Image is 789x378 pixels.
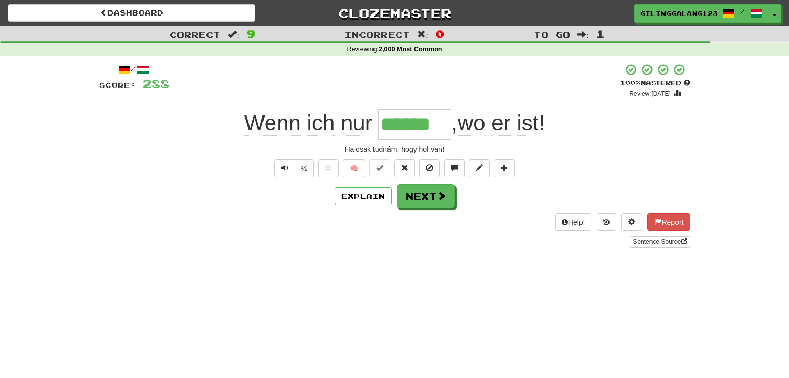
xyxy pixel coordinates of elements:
button: Reset to 0% Mastered (alt+r) [394,159,415,177]
small: Review: [DATE] [629,90,671,97]
button: Edit sentence (alt+d) [469,159,490,177]
button: Help! [555,213,592,231]
span: To go [534,29,570,39]
span: : [577,30,589,39]
a: Dashboard [8,4,255,22]
span: ich [307,111,335,136]
span: GIlinggalang123 [640,9,717,18]
button: Discuss sentence (alt+u) [444,159,465,177]
a: Sentence Source [630,236,690,248]
span: Wenn [244,111,301,136]
span: : [417,30,428,39]
span: Score: [99,81,136,90]
div: Mastered [620,79,690,88]
span: ist [517,111,538,136]
span: er [491,111,510,136]
button: Next [397,184,455,208]
button: Add to collection (alt+a) [494,159,515,177]
button: Ignore sentence (alt+i) [419,159,440,177]
button: Favorite sentence (alt+f) [318,159,339,177]
button: Explain [335,187,392,205]
strong: 2,000 Most Common [379,46,442,53]
a: Clozemaster [271,4,518,22]
span: / [740,8,745,16]
button: Round history (alt+y) [597,213,616,231]
span: 0 [436,27,445,40]
span: 9 [246,27,255,40]
div: Ha csak tudnám, hogy hol van! [99,144,690,154]
div: / [99,63,169,76]
div: Text-to-speech controls [272,159,314,177]
span: : [228,30,239,39]
span: wo [458,111,486,136]
a: GIlinggalang123 / [634,4,768,23]
button: 🧠 [343,159,365,177]
button: Play sentence audio (ctl+space) [274,159,295,177]
button: Report [647,213,690,231]
span: Incorrect [344,29,410,39]
span: 288 [143,77,169,90]
button: ½ [295,159,314,177]
span: Correct [170,29,220,39]
span: 100 % [620,79,641,87]
span: 1 [596,27,605,40]
span: nur [341,111,372,136]
span: , ! [451,111,545,136]
button: Set this sentence to 100% Mastered (alt+m) [369,159,390,177]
